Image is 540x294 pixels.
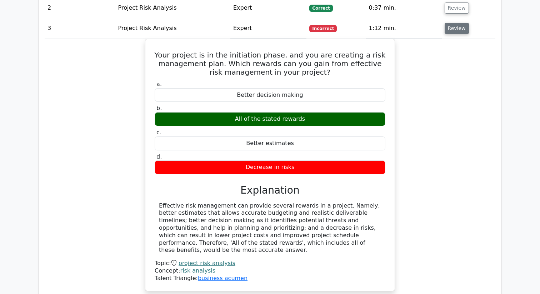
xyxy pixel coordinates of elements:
h5: Your project is in the initiation phase, and you are creating a risk management plan. Which rewar... [154,51,386,76]
div: Topic: [155,260,385,267]
a: risk analysis [180,267,216,274]
div: Concept: [155,267,385,275]
span: Incorrect [309,25,337,32]
a: project risk analysis [179,260,235,266]
td: Expert [230,18,307,39]
td: 3 [45,18,115,39]
div: All of the stated rewards [155,112,385,126]
div: Better estimates [155,136,385,150]
div: Effective risk management can provide several rewards in a project. Namely, better estimates that... [159,202,381,254]
span: b. [156,105,162,111]
div: Talent Triangle: [155,260,385,282]
span: c. [156,129,161,136]
td: Project Risk Analysis [115,18,230,39]
a: business acumen [198,275,247,281]
button: Review [445,3,469,14]
h3: Explanation [159,184,381,196]
span: d. [156,153,162,160]
span: Correct [309,5,332,12]
div: Better decision making [155,88,385,102]
button: Review [445,23,469,34]
div: Decrease in risks [155,160,385,174]
span: a. [156,81,162,88]
td: 1:12 min. [366,18,442,39]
